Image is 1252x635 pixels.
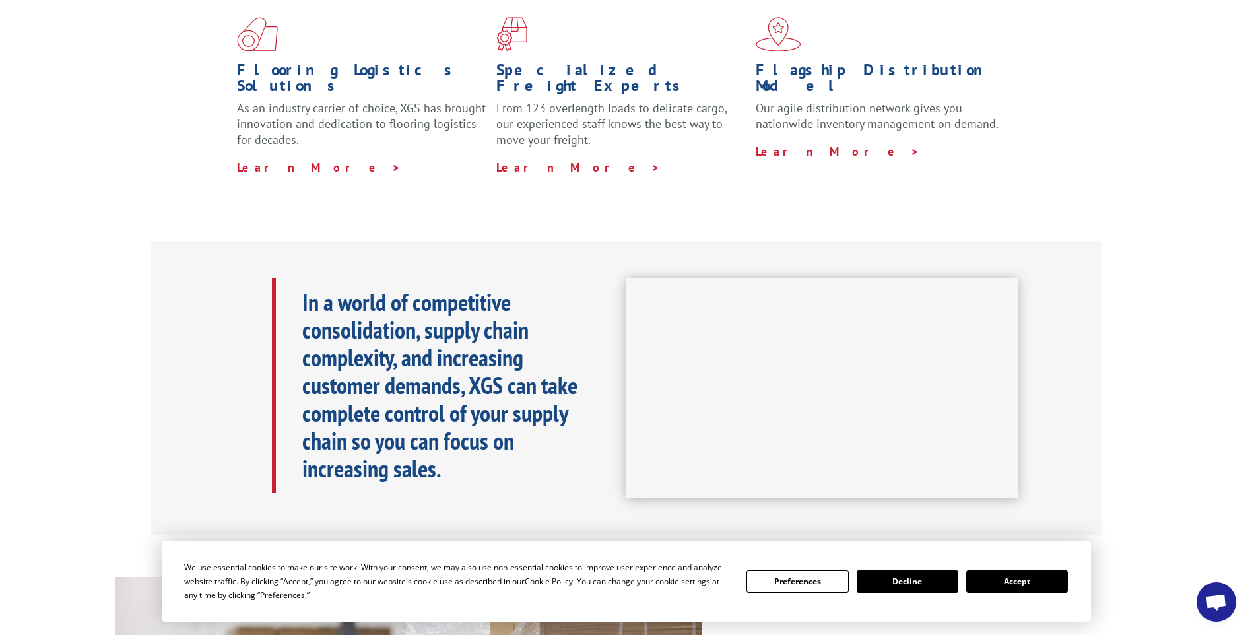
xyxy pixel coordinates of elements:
a: Learn More > [496,160,661,175]
img: xgs-icon-flagship-distribution-model-red [756,17,801,51]
div: We use essential cookies to make our site work. With your consent, we may also use non-essential ... [184,560,731,602]
h1: Specialized Freight Experts [496,62,746,100]
span: Preferences [260,589,305,601]
span: Our agile distribution network gives you nationwide inventory management on demand. [756,100,999,131]
b: In a world of competitive consolidation, supply chain complexity, and increasing customer demands... [302,286,577,484]
button: Accept [966,570,1068,593]
img: xgs-icon-focused-on-flooring-red [496,17,527,51]
h1: Flagship Distribution Model [756,62,1005,100]
span: Cookie Policy [525,576,573,587]
a: Learn More > [756,144,920,159]
div: Open chat [1197,582,1236,622]
img: xgs-icon-total-supply-chain-intelligence-red [237,17,278,51]
button: Preferences [746,570,848,593]
a: Learn More > [237,160,401,175]
div: Cookie Consent Prompt [162,541,1091,622]
h1: Flooring Logistics Solutions [237,62,486,100]
p: From 123 overlength loads to delicate cargo, our experienced staff knows the best way to move you... [496,100,746,159]
iframe: XGS Logistics Solutions [626,278,1018,498]
button: Decline [857,570,958,593]
span: As an industry carrier of choice, XGS has brought innovation and dedication to flooring logistics... [237,100,486,147]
